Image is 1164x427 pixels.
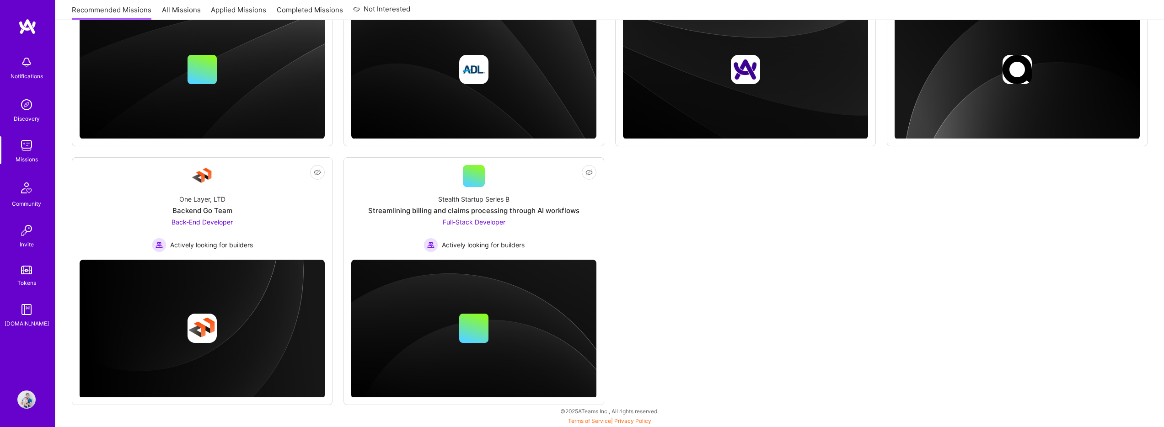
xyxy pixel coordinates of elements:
span: | [568,417,651,424]
a: Privacy Policy [614,417,651,424]
span: Back-End Developer [172,218,233,226]
i: icon EyeClosed [585,169,593,176]
img: User Avatar [17,390,36,409]
a: Not Interested [353,4,410,20]
img: Company logo [731,55,760,84]
a: Completed Missions [277,5,343,20]
a: Applied Missions [211,5,266,20]
img: cover [351,260,596,399]
div: Invite [20,240,34,249]
img: Actively looking for builders [152,238,166,252]
img: Company logo [1003,55,1032,84]
img: Company logo [459,55,488,84]
div: Tokens [17,278,36,288]
div: © 2025 ATeams Inc., All rights reserved. [55,400,1164,422]
span: Actively looking for builders [170,240,253,250]
div: Streamlining billing and claims processing through AI workflows [368,206,579,215]
img: logo [18,18,37,35]
span: Full-Stack Developer [443,218,505,226]
a: Company LogoOne Layer, LTDBackend Go TeamBack-End Developer Actively looking for buildersActively... [80,165,325,252]
div: [DOMAIN_NAME] [5,319,49,328]
span: Actively looking for builders [442,240,525,250]
a: Recommended Missions [72,5,151,20]
i: icon EyeClosed [314,169,321,176]
div: Backend Go Team [172,206,232,215]
img: Company Logo [191,165,213,187]
img: cover [80,260,325,399]
a: Terms of Service [568,417,611,424]
div: Community [12,199,41,208]
img: teamwork [17,136,36,155]
img: Company logo [188,314,217,343]
img: Community [16,177,38,199]
a: Stealth Startup Series BStreamlining billing and claims processing through AI workflowsFull-Stack... [351,165,596,252]
img: discovery [17,96,36,114]
div: Notifications [11,71,43,81]
div: Discovery [14,114,40,123]
div: Missions [16,155,38,164]
div: Stealth Startup Series B [438,194,510,204]
img: Invite [17,221,36,240]
img: Actively looking for builders [424,238,438,252]
img: bell [17,53,36,71]
a: User Avatar [15,390,38,409]
img: tokens [21,266,32,274]
img: guide book [17,300,36,319]
div: One Layer, LTD [179,194,225,204]
a: All Missions [162,5,201,20]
